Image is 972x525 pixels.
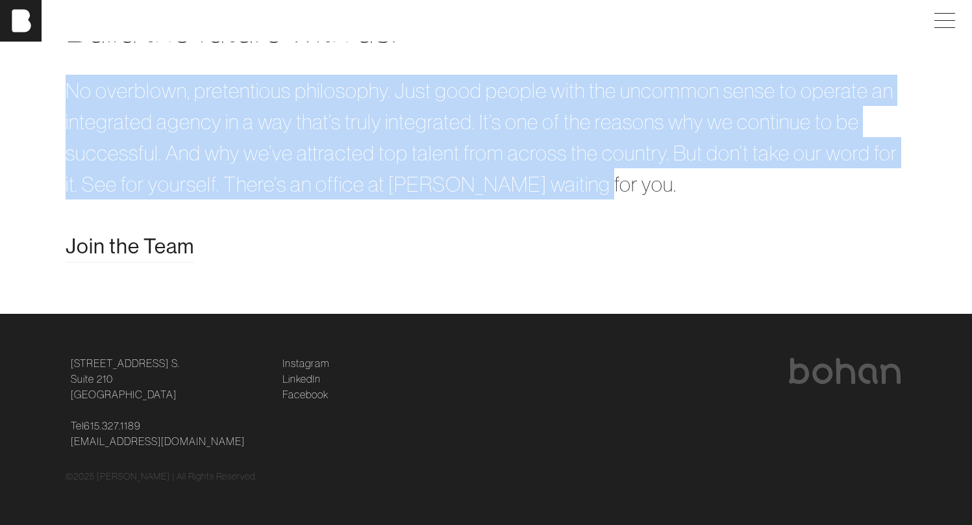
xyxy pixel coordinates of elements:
[71,433,245,449] a: [EMAIL_ADDRESS][DOMAIN_NAME]
[282,371,321,387] a: LinkedIn
[71,418,267,449] p: Tel
[84,418,141,433] a: 615.327.1189
[66,231,194,262] a: Join the Team
[66,75,907,199] p: No overblown, pretentious philosophy. Just good people with the uncommon sense to operate an inte...
[97,470,257,483] p: [PERSON_NAME] | All Rights Reserved.
[282,355,329,371] a: Instagram
[282,387,329,402] a: Facebook
[788,358,902,384] img: bohan logo
[71,355,180,402] a: [STREET_ADDRESS] S.Suite 210[GEOGRAPHIC_DATA]
[66,470,907,483] div: © 2025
